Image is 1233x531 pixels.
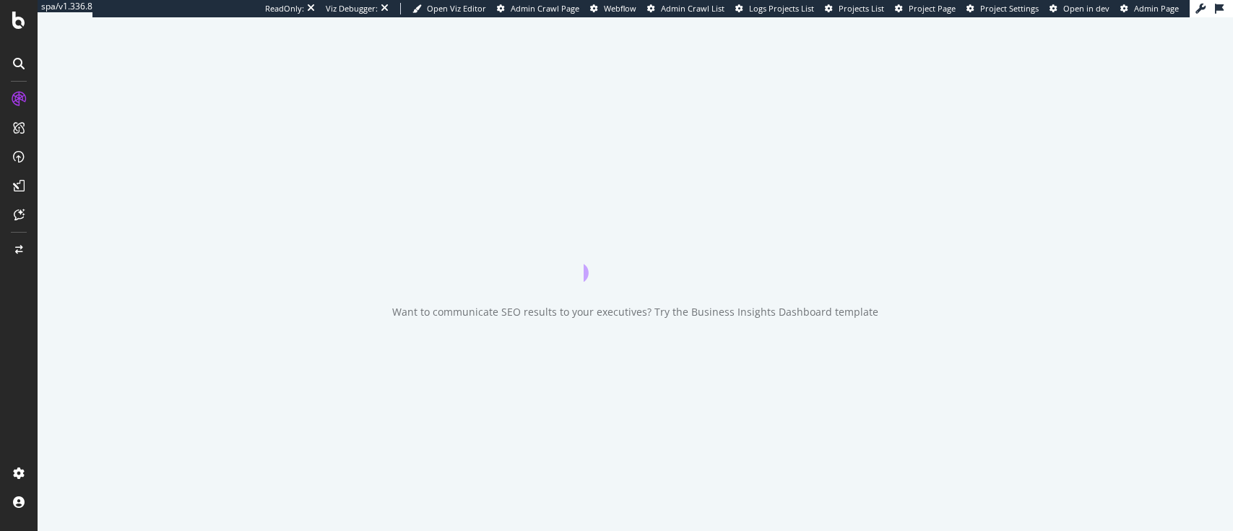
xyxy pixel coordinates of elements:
[326,3,378,14] div: Viz Debugger:
[497,3,579,14] a: Admin Crawl Page
[392,305,878,319] div: Want to communicate SEO results to your executives? Try the Business Insights Dashboard template
[839,3,884,14] span: Projects List
[1134,3,1179,14] span: Admin Page
[749,3,814,14] span: Logs Projects List
[661,3,724,14] span: Admin Crawl List
[1120,3,1179,14] a: Admin Page
[427,3,486,14] span: Open Viz Editor
[966,3,1039,14] a: Project Settings
[412,3,486,14] a: Open Viz Editor
[604,3,636,14] span: Webflow
[980,3,1039,14] span: Project Settings
[590,3,636,14] a: Webflow
[895,3,956,14] a: Project Page
[735,3,814,14] a: Logs Projects List
[909,3,956,14] span: Project Page
[1063,3,1109,14] span: Open in dev
[265,3,304,14] div: ReadOnly:
[647,3,724,14] a: Admin Crawl List
[584,230,688,282] div: animation
[825,3,884,14] a: Projects List
[1050,3,1109,14] a: Open in dev
[511,3,579,14] span: Admin Crawl Page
